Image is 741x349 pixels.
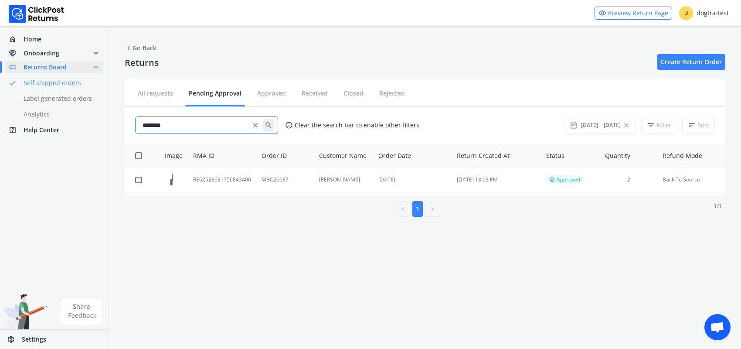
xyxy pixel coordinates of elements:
[598,7,606,19] span: visibility
[9,33,24,45] span: home
[581,122,598,129] span: [DATE]
[154,144,188,168] th: Image
[125,58,159,68] h4: Returns
[541,144,600,168] th: Status
[557,176,580,183] span: Approved
[256,144,314,168] th: Order ID
[704,314,731,340] a: Open chat
[256,168,314,192] td: MBC26037
[604,122,621,129] span: [DATE]
[595,7,672,20] a: visibilityPreview Return Page
[412,201,423,217] button: 1
[395,201,411,217] button: chevron_left
[254,89,289,105] button: Approved
[656,121,671,130] span: Filter
[263,119,274,131] span: search
[9,47,24,59] span: handshake
[688,119,696,131] span: sort
[314,168,373,192] td: [PERSON_NAME]
[600,168,657,192] td: 2
[657,168,725,192] td: Back To Source
[5,108,114,120] a: Analytics
[125,42,156,54] span: Go Back
[373,168,452,192] td: [DATE]
[340,89,367,105] button: Closed
[252,119,259,131] span: close
[5,92,114,105] a: Label generated orders
[165,173,178,186] img: row_image
[399,203,407,215] span: chevron_left
[92,61,100,73] span: expand_less
[314,144,373,168] th: Customer Name
[9,61,24,73] span: low_priority
[285,119,293,131] span: info
[714,203,722,210] p: 1 / 1
[550,176,555,183] span: verified
[600,144,657,168] th: Quantity
[373,144,452,168] th: Order Date
[125,42,133,54] span: chevron_left
[657,144,725,168] th: Refund Mode
[5,124,103,136] a: help_centerHelp Center
[188,144,256,168] th: RMA ID
[5,33,103,45] a: homeHome
[9,77,17,89] span: done
[24,63,67,72] span: Returns Board
[428,203,436,215] span: chevron_right
[185,89,245,105] button: Pending Approval
[24,126,59,134] span: Help Center
[7,333,22,346] span: settings
[9,5,64,23] img: Logo
[657,54,725,70] a: Create Return Order
[92,47,100,59] span: expand_more
[5,77,114,89] a: doneSelf shipped orders
[22,335,46,344] span: Settings
[24,35,41,44] span: Home
[9,124,24,136] span: help_center
[647,119,655,131] span: filter_list
[188,168,256,192] td: RE62528081756843400
[679,6,693,20] span: D
[425,201,440,217] button: chevron_right
[134,89,177,105] button: All requests
[298,89,331,105] button: Received
[679,6,729,20] div: dogtra-test
[600,121,602,130] span: -
[376,89,408,105] button: Rejected
[622,119,630,131] span: close
[282,116,423,135] span: Clear the search bar to enable other filters
[54,299,102,325] img: share feedback
[24,49,59,58] span: Onboarding
[682,117,715,133] button: sortSort
[570,119,578,131] span: date_range
[452,168,541,192] td: [DATE] 13:03 PM
[452,144,541,168] th: Return Created At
